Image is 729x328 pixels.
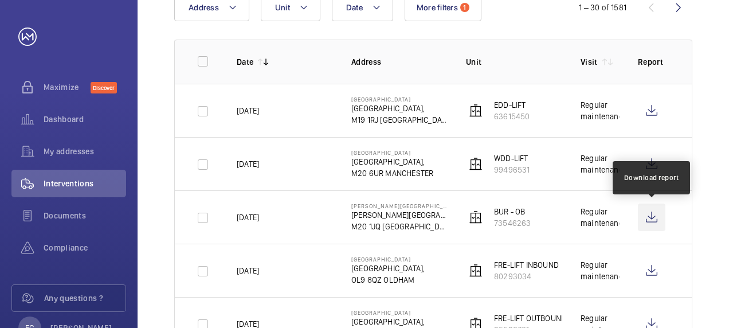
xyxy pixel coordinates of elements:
[494,206,531,217] p: BUR - OB
[466,56,562,68] p: Unit
[494,259,559,271] p: FRE-LIFT INBOUND
[44,292,126,304] span: Any questions ?
[351,209,448,221] p: [PERSON_NAME][GEOGRAPHIC_DATA],
[469,104,483,118] img: elevator.svg
[417,3,458,12] span: More filters
[237,105,259,116] p: [DATE]
[624,173,679,183] div: Download report
[351,96,448,103] p: [GEOGRAPHIC_DATA]
[494,271,559,282] p: 80293034
[351,156,433,167] p: [GEOGRAPHIC_DATA],
[237,212,259,223] p: [DATE]
[460,3,469,12] span: 1
[351,56,448,68] p: Address
[581,56,598,68] p: Visit
[346,3,363,12] span: Date
[44,210,126,221] span: Documents
[469,210,483,224] img: elevator.svg
[494,99,530,111] p: EDD-LIFT
[351,103,448,114] p: [GEOGRAPHIC_DATA],
[494,111,530,122] p: 63615450
[91,82,117,93] span: Discover
[351,202,448,209] p: [PERSON_NAME][GEOGRAPHIC_DATA]
[351,256,425,263] p: [GEOGRAPHIC_DATA]
[581,99,620,122] div: Regular maintenance
[351,221,448,232] p: M20 1JQ [GEOGRAPHIC_DATA]
[44,146,126,157] span: My addresses
[581,153,620,175] div: Regular maintenance
[237,265,259,276] p: [DATE]
[351,274,425,286] p: OL9 8QZ OLDHAM
[581,259,620,282] div: Regular maintenance
[494,153,530,164] p: WDD-LIFT
[581,206,620,229] div: Regular maintenance
[494,217,531,229] p: 73546263
[638,56,669,68] p: Report
[351,316,425,327] p: [GEOGRAPHIC_DATA],
[237,56,253,68] p: Date
[44,114,126,125] span: Dashboard
[351,149,433,156] p: [GEOGRAPHIC_DATA]
[351,167,433,179] p: M20 6UR MANCHESTER
[275,3,290,12] span: Unit
[237,158,259,170] p: [DATE]
[189,3,219,12] span: Address
[494,164,530,175] p: 99496531
[351,263,425,274] p: [GEOGRAPHIC_DATA],
[44,81,91,93] span: Maximize
[579,2,626,13] div: 1 – 30 of 1581
[44,242,126,253] span: Compliance
[469,157,483,171] img: elevator.svg
[44,178,126,189] span: Interventions
[351,309,425,316] p: [GEOGRAPHIC_DATA]
[351,114,448,126] p: M19 1RJ [GEOGRAPHIC_DATA]
[494,313,566,324] p: FRE-LIFT OUTBOUND
[469,264,483,278] img: elevator.svg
